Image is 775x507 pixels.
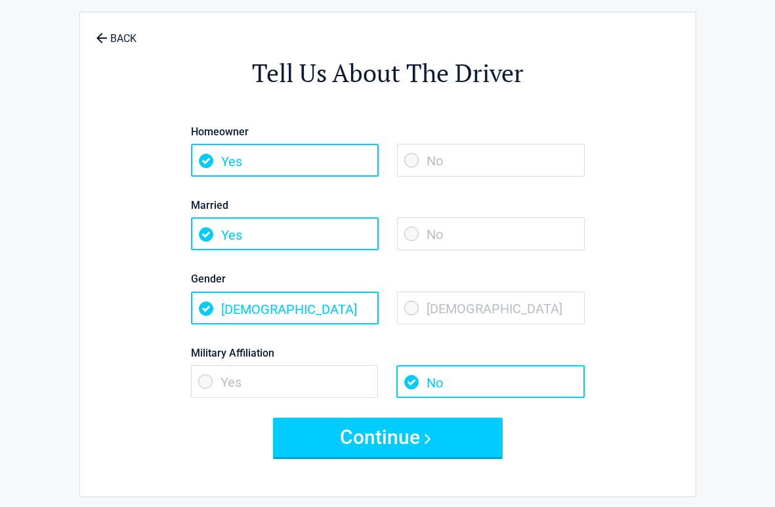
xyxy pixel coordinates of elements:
[396,365,584,398] span: No
[397,144,585,177] span: No
[191,292,379,324] span: [DEMOGRAPHIC_DATA]
[191,344,585,362] label: Military Affiliation
[93,21,139,44] a: BACK
[273,418,503,457] button: Continue
[191,270,585,288] label: Gender
[152,56,623,90] h2: Tell Us About The Driver
[191,144,379,177] span: Yes
[397,292,585,324] span: [DEMOGRAPHIC_DATA]
[191,217,379,250] span: Yes
[397,217,585,250] span: No
[191,123,585,141] label: Homeowner
[191,196,585,214] label: Married
[191,365,379,398] span: Yes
